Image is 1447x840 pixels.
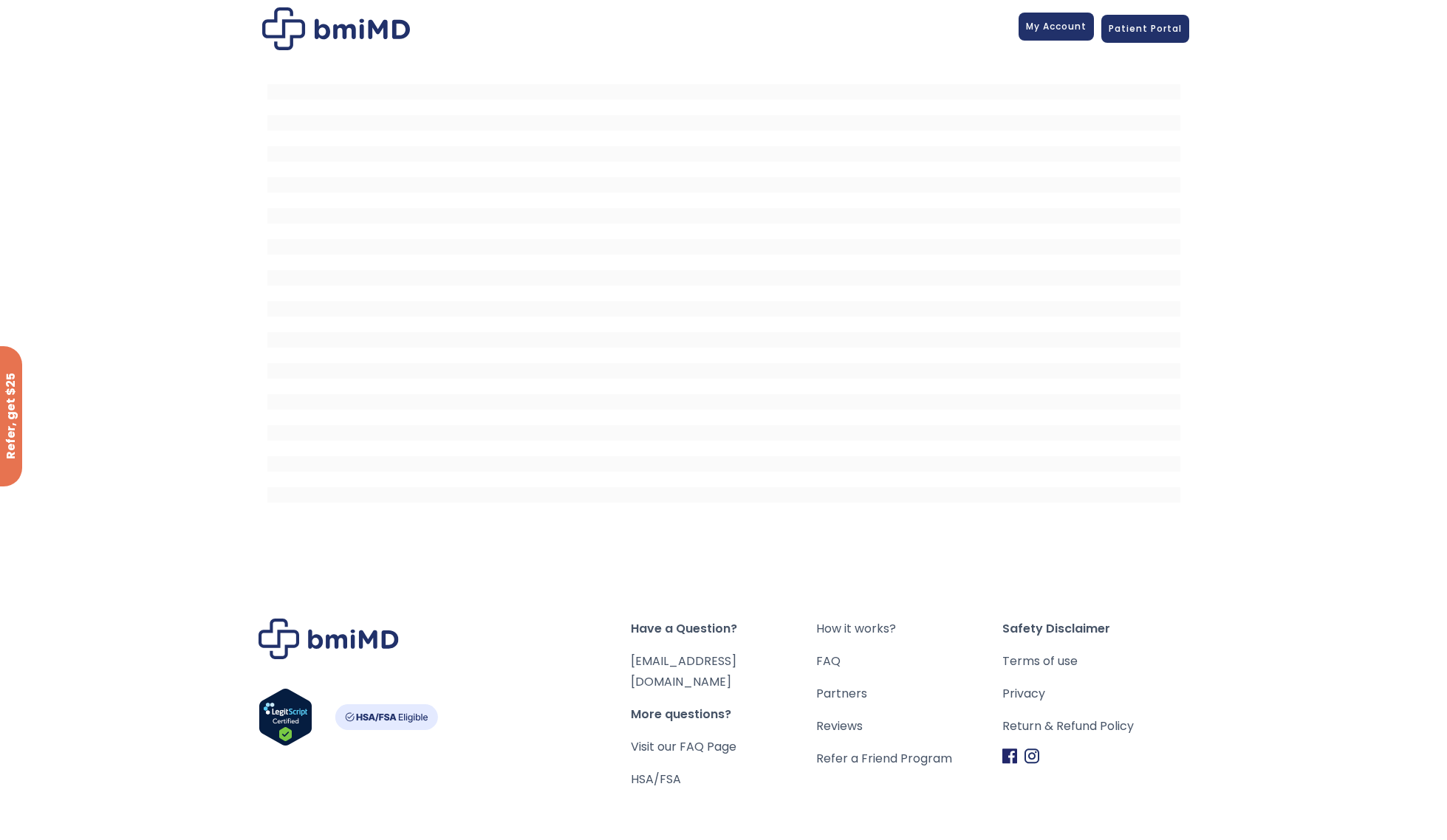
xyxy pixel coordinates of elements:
[816,651,1002,672] a: FAQ
[631,738,736,755] a: Visit our FAQ Page
[631,653,736,690] a: [EMAIL_ADDRESS][DOMAIN_NAME]
[816,619,1002,639] a: How it works?
[1019,13,1094,41] a: My Account
[259,619,399,659] img: Brand Logo
[631,704,817,725] span: More questions?
[1002,684,1188,704] a: Privacy
[816,716,1002,737] a: Reviews
[631,771,681,788] a: HSA/FSA
[1109,22,1182,35] span: Patient Portal
[259,688,312,753] a: Verify LegitScript Approval for www.bmimd.com
[1002,651,1188,672] a: Terms of use
[816,748,1002,769] a: Refer a Friend Program
[335,704,438,730] img: HSA-FSA
[262,7,410,50] img: Patient Messaging Portal
[1026,20,1087,32] span: My Account
[1002,619,1188,639] span: Safety Disclaimer
[267,69,1180,512] iframe: MDI Patient Messaging Portal
[1002,748,1017,764] img: Facebook
[259,688,312,746] img: Verify Approval for www.bmimd.com
[1002,716,1188,737] a: Return & Refund Policy
[631,619,817,639] span: Have a Question?
[1101,15,1189,43] a: Patient Portal
[12,784,171,828] iframe: Sign Up via Text for Offers
[1024,748,1039,764] img: Instagram
[816,684,1002,704] a: Partners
